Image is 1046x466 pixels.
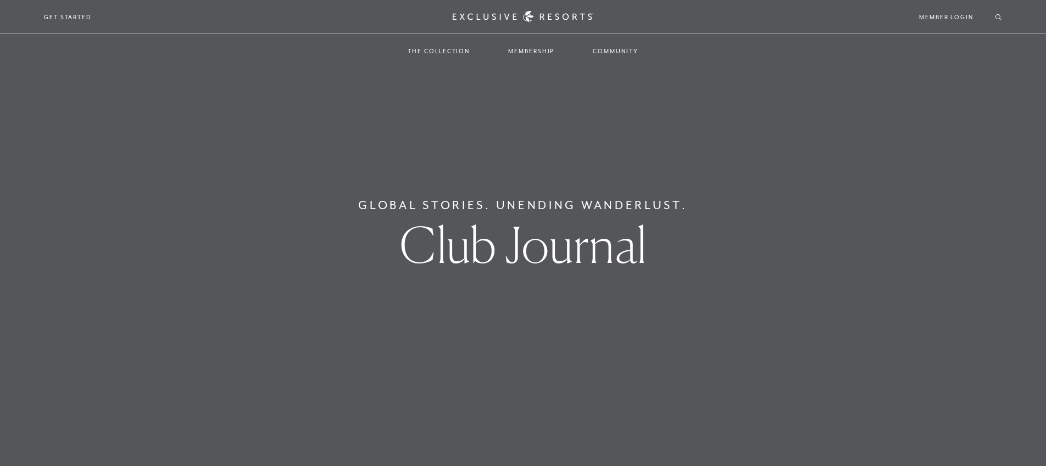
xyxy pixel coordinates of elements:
[582,35,649,67] a: Community
[399,220,647,270] h1: Club Journal
[397,35,481,67] a: The Collection
[497,35,565,67] a: Membership
[358,196,687,214] h6: Global Stories. Unending Wanderlust.
[44,12,92,22] a: Get Started
[919,12,973,22] a: Member Login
